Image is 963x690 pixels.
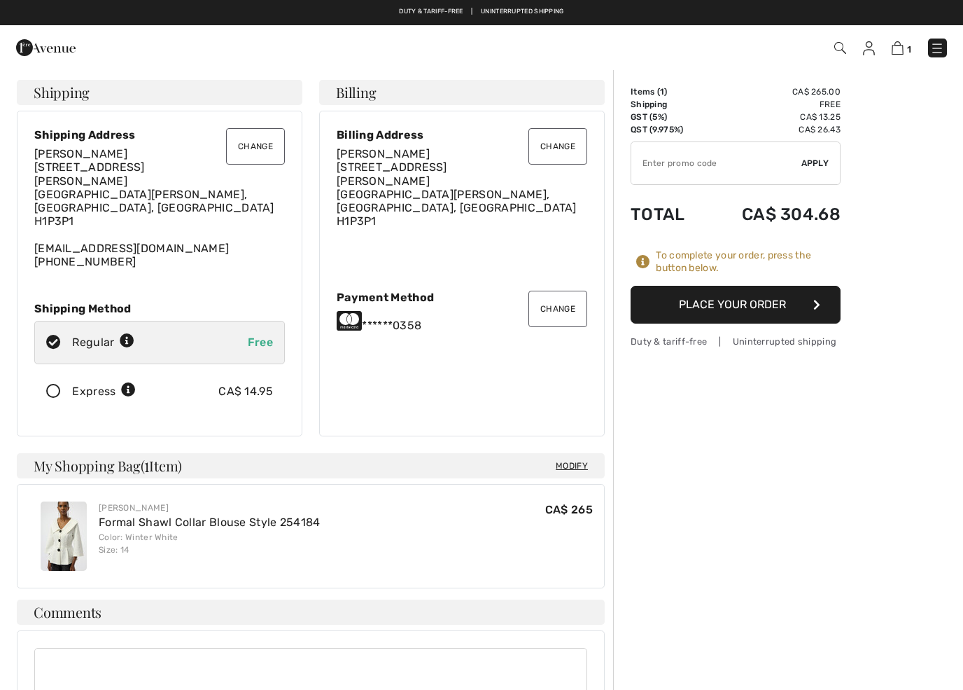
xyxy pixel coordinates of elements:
[528,128,587,165] button: Change
[801,157,829,170] span: Apply
[72,334,134,351] div: Regular
[705,123,841,136] td: CA$ 26.43
[705,85,841,98] td: CA$ 265.00
[337,128,587,142] div: Billing Address
[34,302,285,315] div: Shipping Method
[41,502,87,571] img: Formal Shawl Collar Blouse Style 254184
[336,85,376,99] span: Billing
[705,98,841,111] td: Free
[34,160,274,228] span: [STREET_ADDRESS][PERSON_NAME] [GEOGRAPHIC_DATA][PERSON_NAME], [GEOGRAPHIC_DATA], [GEOGRAPHIC_DATA...
[528,291,587,327] button: Change
[631,335,841,348] div: Duty & tariff-free | Uninterrupted shipping
[16,34,76,62] img: 1ère Avenue
[141,456,182,475] span: ( Item)
[337,147,430,160] span: [PERSON_NAME]
[660,87,664,97] span: 1
[863,41,875,55] img: My Info
[631,123,705,136] td: QST (9.975%)
[34,128,285,142] div: Shipping Address
[705,111,841,123] td: CA$ 13.25
[556,459,588,473] span: Modify
[930,41,944,55] img: Menu
[337,291,587,304] div: Payment Method
[99,516,321,529] a: Formal Shawl Collar Blouse Style 254184
[16,40,76,53] a: 1ère Avenue
[226,128,285,165] button: Change
[99,531,321,556] div: Color: Winter White Size: 14
[631,142,801,184] input: Promo code
[34,147,127,160] span: [PERSON_NAME]
[631,286,841,324] button: Place Your Order
[631,191,705,238] td: Total
[337,160,577,228] span: [STREET_ADDRESS][PERSON_NAME] [GEOGRAPHIC_DATA][PERSON_NAME], [GEOGRAPHIC_DATA], [GEOGRAPHIC_DATA...
[907,44,911,55] span: 1
[834,42,846,54] img: Search
[248,336,273,349] span: Free
[656,249,841,275] div: To complete your order, press the button below.
[144,455,149,474] span: 1
[218,383,273,400] div: CA$ 14.95
[34,147,285,268] div: [EMAIL_ADDRESS][DOMAIN_NAME] [PHONE_NUMBER]
[17,453,605,478] h4: My Shopping Bag
[99,502,321,514] div: [PERSON_NAME]
[705,191,841,238] td: CA$ 304.68
[892,39,911,56] a: 1
[545,503,593,516] span: CA$ 265
[631,111,705,123] td: GST (5%)
[892,41,904,55] img: Shopping Bag
[631,85,705,98] td: Items ( )
[17,600,605,625] h4: Comments
[631,98,705,111] td: Shipping
[34,85,90,99] span: Shipping
[72,383,136,400] div: Express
